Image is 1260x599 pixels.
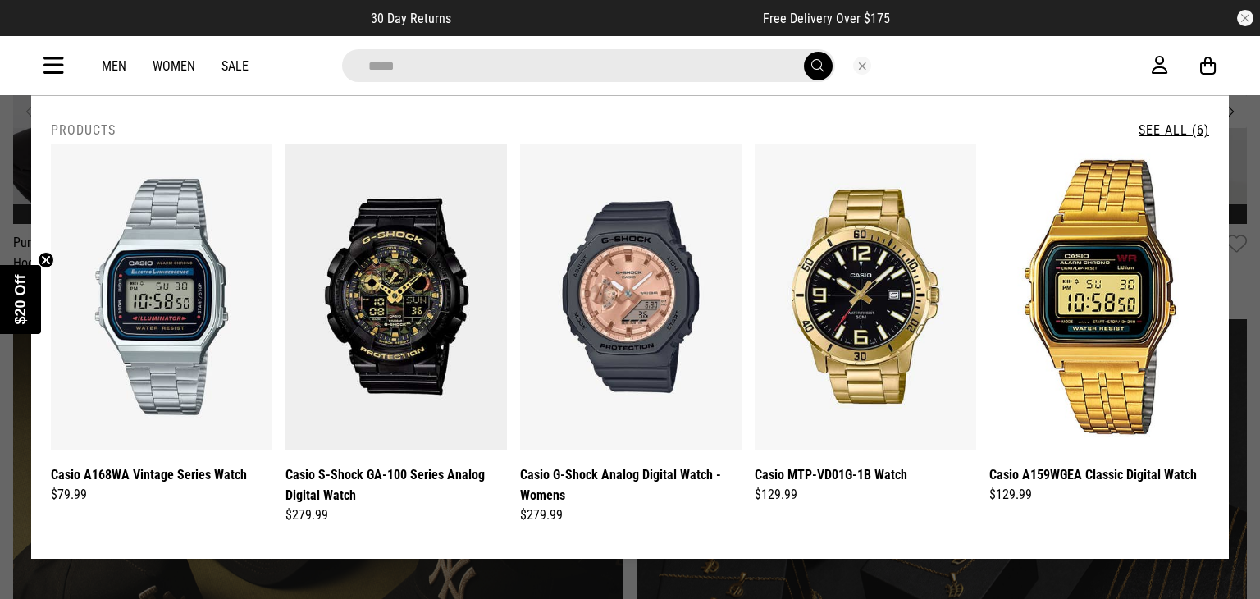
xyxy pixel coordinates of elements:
[13,7,62,56] button: Open LiveChat chat widget
[51,485,272,505] div: $79.99
[520,464,742,505] a: Casio G-Shock Analog Digital Watch - Womens
[989,464,1197,485] a: Casio A159WGEA Classic Digital Watch
[12,274,29,324] span: $20 Off
[51,144,272,450] img: Casio A168wa Vintage Series Watch in Grey
[51,122,116,138] h2: Products
[153,58,195,74] a: Women
[285,144,507,450] img: Casio S-shock Ga-100 Series Analog Digital Watch in Black
[1139,122,1209,138] a: See All (6)
[371,11,451,26] span: 30 Day Returns
[755,464,907,485] a: Casio MTP-VD01G-1B Watch
[989,144,1211,450] img: Casio A159wgea Classic Digital Watch in Gold
[989,485,1211,505] div: $129.99
[520,505,742,525] div: $279.99
[51,464,247,485] a: Casio A168WA Vintage Series Watch
[484,10,730,26] iframe: Customer reviews powered by Trustpilot
[38,252,54,268] button: Close teaser
[763,11,890,26] span: Free Delivery Over $175
[755,485,976,505] div: $129.99
[520,144,742,450] img: Casio G-shock Analog Digital Watch - Womens in Pink
[285,464,507,505] a: Casio S-Shock GA-100 Series Analog Digital Watch
[102,58,126,74] a: Men
[221,58,249,74] a: Sale
[285,505,507,525] div: $279.99
[755,144,976,450] img: Casio Mtp-vd01g-1b Watch in Gold
[853,57,871,75] button: Close search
